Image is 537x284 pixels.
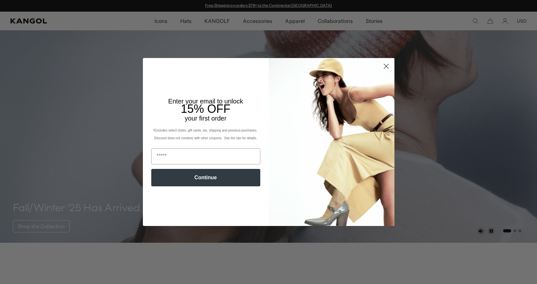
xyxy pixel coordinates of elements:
button: Close dialog [381,61,392,72]
span: your first order [185,115,226,122]
span: *Excludes select styles, gift cards, tax, shipping and previous purchases. Discount does not comb... [153,129,258,140]
input: Email [151,148,260,164]
span: 15% OFF [181,102,230,115]
img: 93be19ad-e773-4382-80b9-c9d740c9197f.jpeg [269,58,394,226]
button: Continue [151,169,260,186]
span: Enter your email to unlock [168,98,243,105]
